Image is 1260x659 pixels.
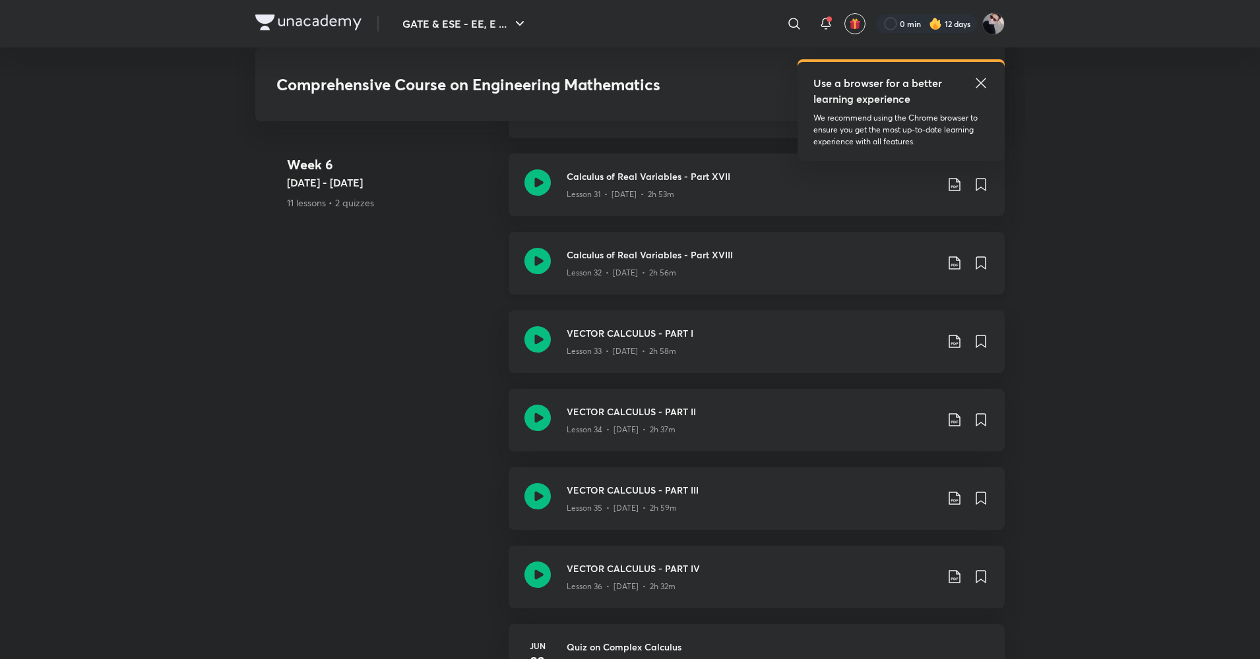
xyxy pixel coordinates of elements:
a: Company Logo [255,14,362,34]
p: Lesson 36 • [DATE] • 2h 32m [567,581,676,592]
p: Lesson 32 • [DATE] • 2h 56m [567,267,676,279]
a: VECTOR CALCULUS - PART ILesson 33 • [DATE] • 2h 58m [509,310,1005,389]
p: Lesson 33 • [DATE] • 2h 58m [567,345,676,357]
p: We recommend using the Chrome browser to ensure you get the most up-to-date learning experience w... [813,112,989,148]
h3: Calculus of Real Variables - Part XVIII [567,248,936,262]
img: streak [929,17,942,30]
h3: Calculus of Real Variables - Part XVII [567,169,936,183]
h3: VECTOR CALCULUS - PART II [567,405,936,418]
a: Calculus of Real Variables - Part XVIILesson 31 • [DATE] • 2h 53m [509,154,1005,232]
a: Calculus of Real Variables - Part XVIIILesson 32 • [DATE] • 2h 56m [509,232,1005,310]
img: avatar [849,18,861,30]
h3: Quiz on Complex Calculus [567,640,989,654]
a: VECTOR CALCULUS - PART IIILesson 35 • [DATE] • 2h 59m [509,467,1005,546]
h3: VECTOR CALCULUS - PART IV [567,561,936,575]
img: Company Logo [255,14,362,30]
p: Lesson 34 • [DATE] • 2h 37m [567,424,676,436]
h4: Week 6 [287,155,498,175]
h3: VECTOR CALCULUS - PART I [567,326,936,340]
img: Ashutosh Tripathi [982,13,1005,35]
button: GATE & ESE - EE, E ... [394,11,536,37]
a: VECTOR CALCULUS - PART IILesson 34 • [DATE] • 2h 37m [509,389,1005,467]
h6: Jun [524,640,551,652]
p: Lesson 35 • [DATE] • 2h 59m [567,502,677,514]
button: avatar [844,13,866,34]
h3: VECTOR CALCULUS - PART III [567,483,936,497]
p: Lesson 31 • [DATE] • 2h 53m [567,188,674,200]
a: VECTOR CALCULUS - PART IVLesson 36 • [DATE] • 2h 32m [509,546,1005,624]
p: 11 lessons • 2 quizzes [287,196,498,210]
h5: Use a browser for a better learning experience [813,75,945,107]
h5: [DATE] - [DATE] [287,175,498,190]
h3: Comprehensive Course on Engineering Mathematics [276,75,793,94]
